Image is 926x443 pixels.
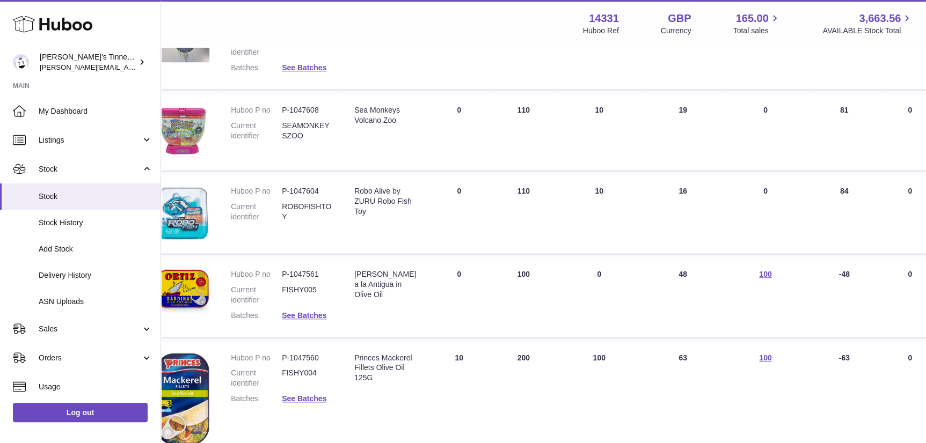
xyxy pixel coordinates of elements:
dd: ROBOFISHTOY [282,202,333,222]
td: 0 [427,94,491,170]
span: 165.00 [735,11,768,26]
img: product image [156,269,209,313]
div: Sea Monkeys Volcano Zoo [354,105,416,125]
td: 100 [491,259,556,337]
span: My Dashboard [39,106,152,116]
strong: 14331 [589,11,619,26]
td: 16 [643,175,723,253]
img: peter.colbert@hubbo.com [13,54,29,70]
dt: Huboo P no [231,105,282,115]
td: 0 [427,11,491,90]
span: [PERSON_NAME][EMAIL_ADDRESS][PERSON_NAME][DOMAIN_NAME] [40,63,273,71]
a: See Batches [282,394,326,403]
a: Log out [13,403,148,422]
dd: SEAMONKEYSZOO [282,121,333,141]
dd: P-1047604 [282,186,333,196]
dd: FISHY005 [282,285,333,305]
span: Delivery History [39,270,152,280]
td: 0 [556,11,643,90]
span: 0 [763,106,768,114]
div: [PERSON_NAME] a la Antigua in Olive Oil [354,269,416,300]
span: Usage [39,382,152,392]
span: Sales [39,324,141,334]
td: 84 [808,175,881,253]
dt: Current identifier [231,202,282,222]
td: 10 [556,94,643,170]
a: 100 [759,270,771,278]
span: Orders [39,353,141,363]
dt: Huboo P no [231,269,282,279]
a: 100 [759,353,771,362]
td: 110 [491,94,556,170]
span: ASN Uploads [39,297,152,307]
dd: PPE12345 [282,37,333,57]
div: [PERSON_NAME]'s Tinned Fish Ltd [40,52,136,72]
td: 23 [808,11,881,90]
td: 23 [491,11,556,90]
dt: Current identifier [231,37,282,57]
a: See Batches [282,311,326,320]
a: 165.00 Total sales [733,11,781,36]
dt: Huboo P no [231,353,282,363]
td: 19 [643,94,723,170]
strong: GBP [668,11,691,26]
img: product image [156,186,209,240]
span: AVAILABLE Stock Total [822,26,913,36]
td: 0 [643,11,723,90]
td: 81 [808,94,881,170]
span: Stock History [39,218,152,228]
span: 3,663.56 [859,11,901,26]
dd: P-1047561 [282,269,333,279]
dd: FISHY004 [282,368,333,388]
dt: Current identifier [231,368,282,388]
dt: Current identifier [231,121,282,141]
dt: Batches [231,394,282,404]
dd: P-1047560 [282,353,333,363]
td: 0 [427,259,491,337]
div: Princes Mackerel Fillets Olive Oil 125G [354,353,416,383]
img: product image [156,105,209,157]
div: Huboo Ref [583,26,619,36]
dd: P-1047608 [282,105,333,115]
span: Stock [39,164,141,174]
span: Listings [39,135,141,145]
span: 0 [763,187,768,195]
td: -48 [808,259,881,337]
td: 10 [556,175,643,253]
td: 48 [643,259,723,337]
dt: Batches [231,311,282,321]
span: Stock [39,191,152,202]
dt: Huboo P no [231,186,282,196]
td: 0 [427,175,491,253]
span: Add Stock [39,244,152,254]
td: 110 [491,175,556,253]
td: 0 [556,259,643,337]
a: 3,663.56 AVAILABLE Stock Total [822,11,913,36]
dt: Batches [231,63,282,73]
dt: Current identifier [231,285,282,305]
div: Currency [661,26,691,36]
span: Total sales [733,26,781,36]
div: Robo Alive by ZURU Robo Fish Toy [354,186,416,217]
a: See Batches [282,63,326,72]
